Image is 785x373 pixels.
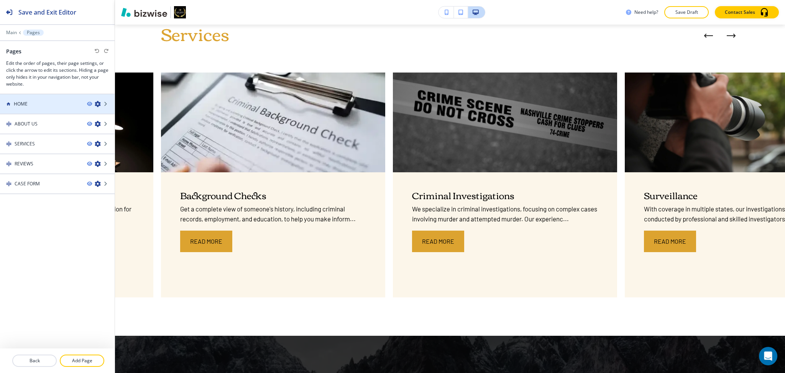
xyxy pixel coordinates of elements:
[12,355,57,367] button: Back
[715,6,779,18] button: Contact Sales
[6,47,21,55] h2: Pages
[412,231,464,252] button: Read More
[180,231,232,252] button: Read More
[393,73,617,172] img: 919f7d11b528099b979e808c07c3593d.webp
[6,161,11,167] img: Drag
[6,181,11,186] img: Drag
[18,8,76,17] h2: Save and Exit Editor
[15,120,38,127] h4: ABOUT US
[634,9,658,16] h3: Need help?
[60,355,104,367] button: Add Page
[724,28,739,43] button: Next Case Study
[15,140,35,147] h4: SERVICES
[14,101,28,107] h4: HOME
[161,73,386,172] img: 13f6b067c290aa3e9f867722fcd63bd6.webp
[412,204,598,224] p: We specialize in criminal investigations, focusing on complex cases involving murder and attempte...
[15,160,33,167] h4: REVIEWS
[6,30,17,35] button: Main
[13,357,56,364] p: Back
[725,9,755,16] p: Contact Sales
[6,60,108,87] h3: Edit the order of pages, their page settings, or click the arrow to edit its sections. Hiding a p...
[674,9,699,16] p: Save Draft
[654,237,686,246] span: Read More
[759,347,777,365] div: Open Intercom Messenger
[701,28,716,43] button: Previous Case Study
[664,6,709,18] button: Save Draft
[161,17,230,49] span: Services
[6,141,11,147] img: Drag
[412,189,598,201] p: Criminal Investigations
[180,204,366,224] p: Get a complete view of someone's history, including criminal records, employment, and education, ...
[701,28,716,43] div: Previous Slide
[27,30,40,35] p: Pages
[6,121,11,127] img: Drag
[190,237,222,246] span: Read More
[23,30,44,36] button: Pages
[422,237,454,246] span: Read More
[174,6,186,18] img: Your Logo
[15,180,40,187] h4: CASE FORM
[180,189,366,201] p: Background Checks
[724,28,739,43] div: Next Slide
[121,8,167,17] img: Bizwise Logo
[61,357,103,364] p: Add Page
